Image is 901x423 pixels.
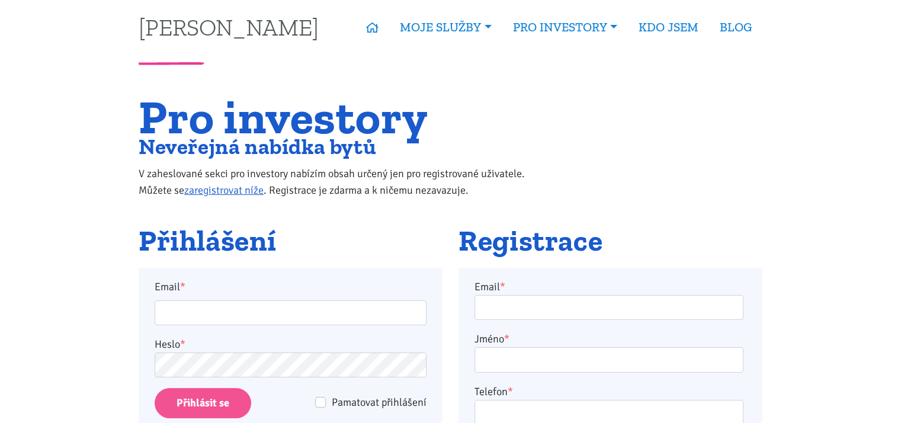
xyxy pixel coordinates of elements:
[139,15,319,39] a: [PERSON_NAME]
[155,336,185,352] label: Heslo
[709,14,762,41] a: BLOG
[474,331,509,347] label: Jméno
[508,385,513,398] abbr: required
[502,14,628,41] a: PRO INVESTORY
[628,14,709,41] a: KDO JSEM
[500,280,505,293] abbr: required
[458,225,762,257] h2: Registrace
[184,184,264,197] a: zaregistrovat níže
[139,165,549,198] p: V zaheslované sekci pro investory nabízím obsah určený jen pro registrované uživatele. Můžete se ...
[389,14,502,41] a: MOJE SLUŽBY
[155,388,251,418] input: Přihlásit se
[139,97,549,137] h1: Pro investory
[332,396,427,409] span: Pamatovat přihlášení
[474,383,513,400] label: Telefon
[139,225,443,257] h2: Přihlášení
[504,332,509,345] abbr: required
[474,278,505,295] label: Email
[139,137,549,156] h2: Neveřejná nabídka bytů
[147,278,435,295] label: Email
